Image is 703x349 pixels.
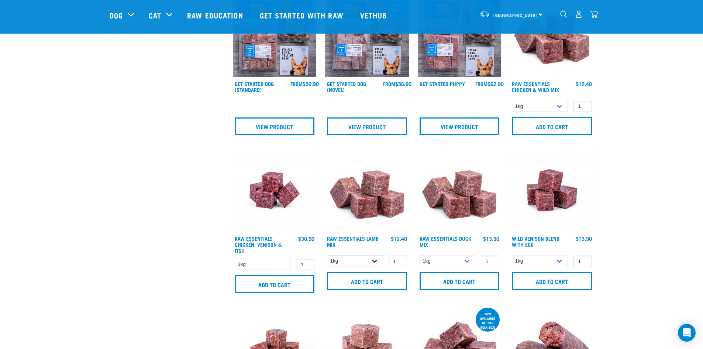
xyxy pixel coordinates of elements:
a: View Product [327,117,407,135]
div: $13.90 [483,236,499,242]
img: ?1041 RE Lamb Mix 01 [325,148,409,232]
div: now available in 10kg bulk box! [476,308,500,333]
span: FROM [383,82,395,85]
a: Get Started Dog (Novel) [327,82,366,91]
a: Wild Venison Blend with Egg [512,237,559,246]
span: FROM [475,82,487,85]
div: $12.40 [576,81,592,87]
a: Raw Essentials Duck Mix [420,237,471,246]
a: Cat [149,10,161,21]
input: 1 [296,259,314,270]
img: van-moving.png [480,11,490,17]
input: Add to cart [512,272,592,290]
img: user.png [575,10,583,18]
a: View Product [420,117,500,135]
img: ?1041 RE Lamb Mix 01 [418,148,502,232]
a: Get Started Dog (Standard) [235,82,274,91]
div: $50.90 [290,81,319,87]
img: Venison Egg 1616 [510,148,594,232]
img: Chicken Venison mix 1655 [233,148,317,232]
a: Raw Education [180,0,252,30]
div: $13.90 [576,236,592,242]
a: Raw Essentials Chicken & Wild Mix [512,82,559,91]
a: Vethub [353,0,396,30]
input: Add to cart [235,275,315,293]
a: Get started with Raw [252,0,353,30]
a: View Product [235,117,315,135]
a: Get Started Puppy [420,82,465,85]
div: $56.90 [383,81,411,87]
img: home-icon-1@2x.png [560,11,567,18]
a: Dog [110,10,123,21]
a: Raw Essentials Lamb Mix [327,237,379,246]
input: 1 [481,256,499,267]
input: 1 [573,256,592,267]
div: $30.90 [298,236,314,242]
div: $12.40 [391,236,407,242]
a: Raw Essentials Chicken, Venison & Fish [235,237,282,252]
span: FROM [290,82,303,85]
input: 1 [389,256,407,267]
input: Add to cart [327,272,407,290]
img: home-icon@2x.png [590,10,598,18]
input: Add to cart [512,117,592,135]
input: 1 [573,101,592,112]
div: Open Intercom Messenger [678,324,696,342]
span: [GEOGRAPHIC_DATA] [493,14,538,16]
input: Add to cart [420,272,500,290]
div: $62.90 [475,81,504,87]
